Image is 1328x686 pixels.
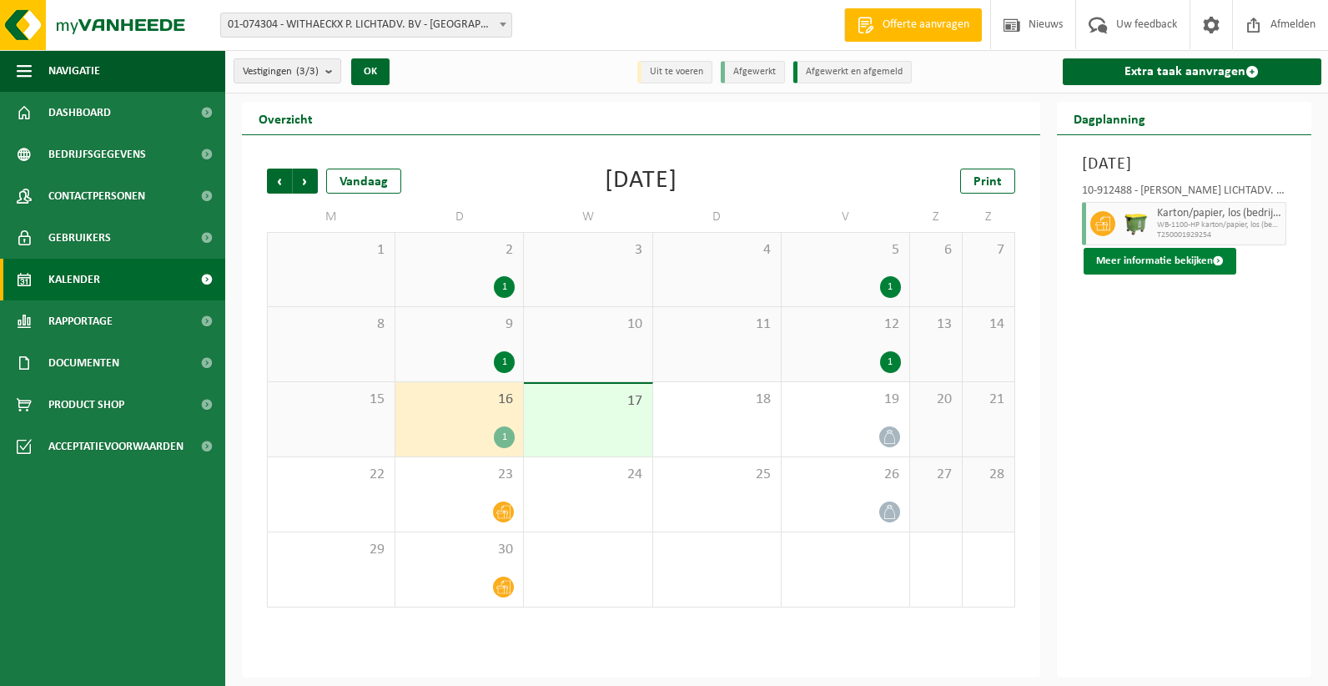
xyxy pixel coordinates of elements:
span: 8 [276,315,386,334]
span: 25 [661,466,772,484]
span: Navigatie [48,50,100,92]
span: 9 [404,315,515,334]
span: Bedrijfsgegevens [48,134,146,175]
span: 30 [404,541,515,559]
div: [DATE] [605,169,677,194]
span: WB-1100-HP karton/papier, los (bedrijven) [1157,220,1282,230]
span: 19 [790,391,901,409]
a: Print [960,169,1015,194]
span: 24 [532,466,643,484]
td: Z [963,202,1015,232]
span: Kalender [48,259,100,300]
span: 16 [404,391,515,409]
span: 7 [971,241,1006,260]
span: Contactpersonen [48,175,145,217]
span: 15 [276,391,386,409]
span: 29 [276,541,386,559]
span: 28 [971,466,1006,484]
span: 10 [532,315,643,334]
span: Volgende [293,169,318,194]
td: D [395,202,524,232]
span: 17 [532,392,643,411]
span: Print [973,175,1002,189]
span: Rapportage [48,300,113,342]
span: 6 [918,241,953,260]
h2: Overzicht [242,102,329,134]
span: Dashboard [48,92,111,134]
button: Meer informatie bekijken [1084,248,1236,275]
span: Vestigingen [243,59,319,84]
span: Acceptatievoorwaarden [48,426,184,467]
span: 14 [971,315,1006,334]
span: Offerte aanvragen [878,17,973,33]
span: 26 [790,466,901,484]
td: W [524,202,652,232]
td: Z [910,202,963,232]
span: Vorige [267,169,292,194]
span: 3 [532,241,643,260]
span: Documenten [48,342,119,384]
td: V [782,202,910,232]
span: Gebruikers [48,217,111,259]
span: Product Shop [48,384,124,426]
h2: Dagplanning [1057,102,1162,134]
span: 23 [404,466,515,484]
div: 1 [880,351,901,373]
h3: [DATE] [1082,152,1287,177]
div: 1 [494,276,515,298]
td: M [267,202,395,232]
a: Extra taak aanvragen [1063,58,1322,85]
li: Uit te voeren [637,61,712,83]
span: 01-074304 - WITHAECKX P. LICHTADV. BV - ANTWERPEN [220,13,512,38]
td: D [653,202,782,232]
count: (3/3) [296,66,319,77]
span: 21 [971,391,1006,409]
button: OK [351,58,390,85]
a: Offerte aanvragen [844,8,982,42]
span: 1 [276,241,386,260]
span: 4 [661,241,772,260]
span: 18 [661,391,772,409]
div: 1 [880,276,901,298]
li: Afgewerkt [721,61,785,83]
div: Vandaag [326,169,401,194]
div: 1 [494,351,515,373]
span: 01-074304 - WITHAECKX P. LICHTADV. BV - ANTWERPEN [221,13,511,37]
span: 5 [790,241,901,260]
span: 13 [918,315,953,334]
span: 20 [918,391,953,409]
span: 22 [276,466,386,484]
span: T250001929254 [1157,230,1282,240]
div: 1 [494,426,515,448]
img: WB-1100-HPE-GN-50 [1124,211,1149,236]
span: 2 [404,241,515,260]
button: Vestigingen(3/3) [234,58,341,83]
span: 12 [790,315,901,334]
div: 10-912488 - [PERSON_NAME] LICHTADV. BV - [GEOGRAPHIC_DATA] [1082,185,1287,202]
span: 11 [661,315,772,334]
span: 27 [918,466,953,484]
span: Karton/papier, los (bedrijven) [1157,207,1282,220]
li: Afgewerkt en afgemeld [793,61,912,83]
